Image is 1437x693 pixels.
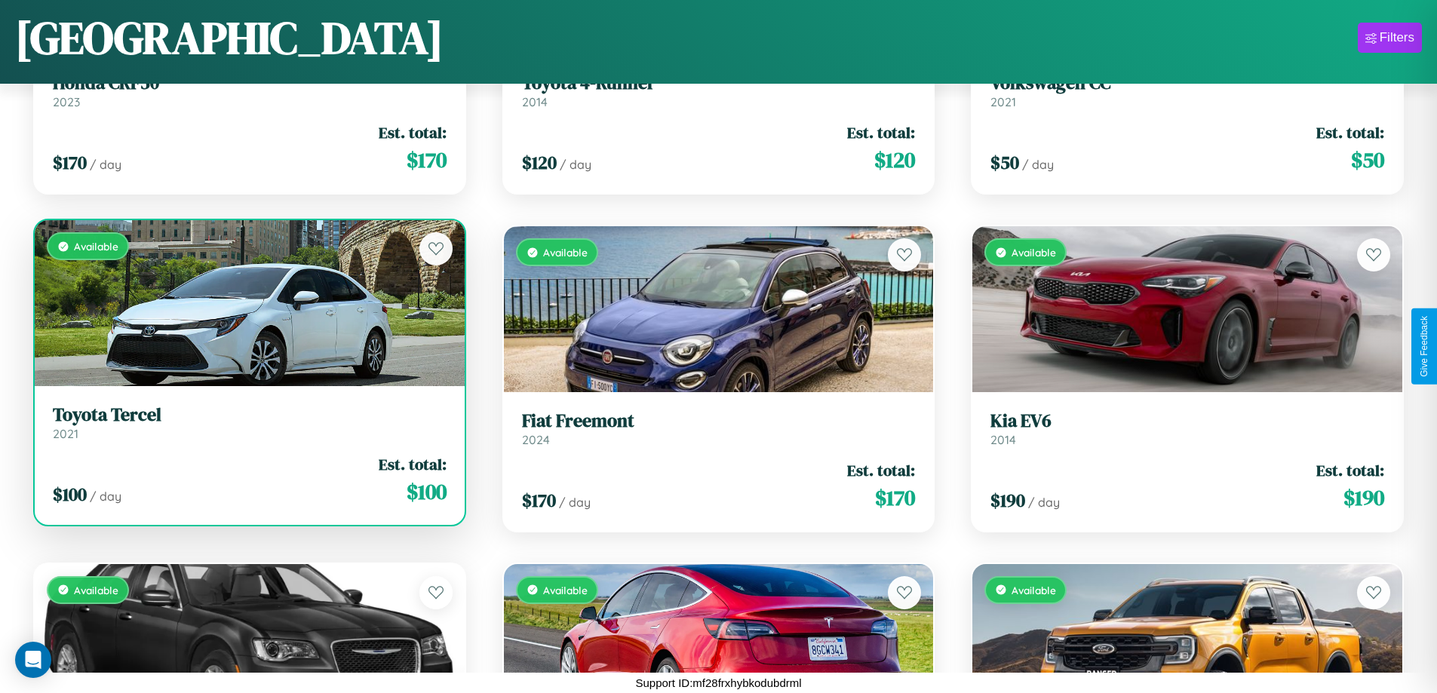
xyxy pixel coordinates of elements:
[90,489,121,504] span: / day
[522,410,916,432] h3: Fiat Freemont
[522,72,916,94] h3: Toyota 4-Runner
[1028,495,1060,510] span: / day
[874,145,915,175] span: $ 120
[635,673,801,693] p: Support ID: mf28frxhybkodubdrml
[53,426,78,441] span: 2021
[53,94,80,109] span: 2023
[990,94,1016,109] span: 2021
[522,150,557,175] span: $ 120
[74,240,118,253] span: Available
[90,157,121,172] span: / day
[522,72,916,109] a: Toyota 4-Runner2014
[1012,246,1056,259] span: Available
[15,642,51,678] div: Open Intercom Messenger
[1316,121,1384,143] span: Est. total:
[990,432,1016,447] span: 2014
[379,121,447,143] span: Est. total:
[74,584,118,596] span: Available
[1351,145,1384,175] span: $ 50
[1012,584,1056,596] span: Available
[522,410,916,447] a: Fiat Freemont2024
[1343,483,1384,513] span: $ 190
[560,157,591,172] span: / day
[990,410,1384,447] a: Kia EV62014
[53,150,87,175] span: $ 170
[522,432,550,447] span: 2024
[990,72,1384,94] h3: Volkswagen CC
[1022,157,1054,172] span: / day
[522,488,556,513] span: $ 170
[53,404,447,426] h3: Toyota Tercel
[407,477,447,507] span: $ 100
[522,94,548,109] span: 2014
[543,584,588,596] span: Available
[379,453,447,475] span: Est. total:
[1380,30,1414,45] div: Filters
[847,459,915,481] span: Est. total:
[53,72,447,109] a: Honda CRF502023
[990,488,1025,513] span: $ 190
[1316,459,1384,481] span: Est. total:
[53,404,447,441] a: Toyota Tercel2021
[1419,316,1429,377] div: Give Feedback
[847,121,915,143] span: Est. total:
[53,72,447,94] h3: Honda CRF50
[1358,23,1422,53] button: Filters
[559,495,591,510] span: / day
[990,72,1384,109] a: Volkswagen CC2021
[990,410,1384,432] h3: Kia EV6
[543,246,588,259] span: Available
[407,145,447,175] span: $ 170
[53,482,87,507] span: $ 100
[875,483,915,513] span: $ 170
[990,150,1019,175] span: $ 50
[15,7,444,69] h1: [GEOGRAPHIC_DATA]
